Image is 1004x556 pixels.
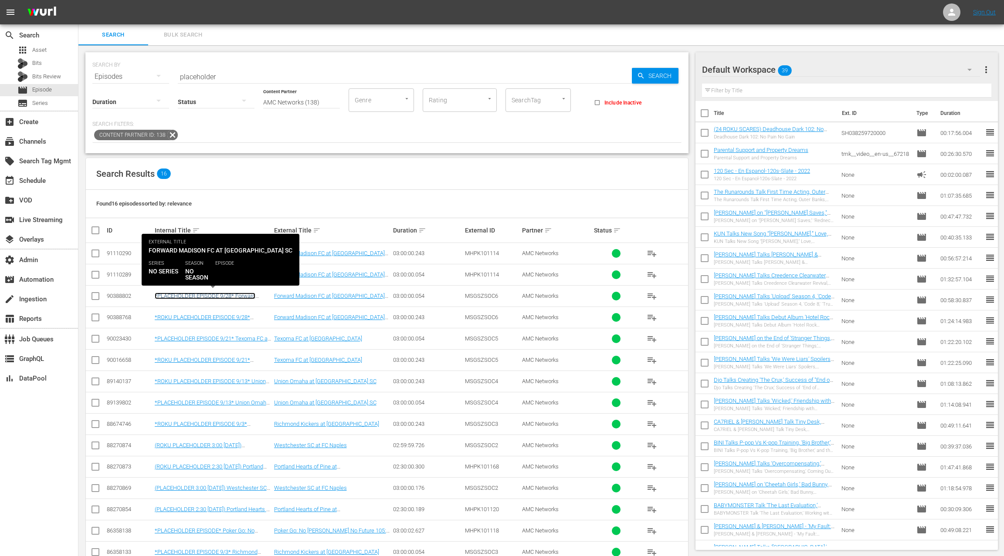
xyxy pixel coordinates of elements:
[274,506,340,519] a: Portland Hearts of Pine at [GEOGRAPHIC_DATA]
[641,520,662,541] button: playlist_add
[714,301,834,307] div: [PERSON_NAME] Talks 'Upload' Season 4, 'Code 8,' 'True [PERSON_NAME],' and 'The Duff'
[192,226,200,234] span: sort
[107,442,152,448] div: 88270874
[153,30,213,40] span: Bulk Search
[985,253,995,263] span: reorder
[714,460,824,480] a: [PERSON_NAME] Talks ‘Overcompensating,’ Coming Out, [PERSON_NAME] Drama, and [PERSON_NAME]
[107,271,152,278] div: 91110289
[714,230,831,243] a: KUN Talks New Song “[PERSON_NAME],” Love, Loneliness, Nine Percent and "Deadman"
[714,335,834,354] a: [PERSON_NAME] on the End of ‘Stranger Things,’ Directorial Debut, and New Album ‘Happy Birthday’
[838,227,913,248] td: None
[714,239,834,244] div: KUN Talks New Song “[PERSON_NAME],” Love, Loneliness, Nine Percent and "Deadman"
[714,272,829,292] a: [PERSON_NAME] Talks Creedence Clearwater Revival, "Proud [PERSON_NAME]," "Fortunate Son," & New A...
[916,441,927,452] span: Episode
[641,371,662,392] button: playlist_add
[465,271,499,278] span: MHPK101114
[393,293,462,299] div: 03:00:00.054
[937,394,985,415] td: 01:14:08.941
[714,155,808,161] div: Parental Support and Property Dreams
[714,398,834,411] a: [PERSON_NAME] Talks 'Wicked,' Friendship with [PERSON_NAME], and New Album ‘I Forgive You’
[916,253,927,263] span: Episode
[641,264,662,285] button: playlist_add
[647,419,657,429] span: playlist_add
[714,259,834,265] div: [PERSON_NAME] Talks [PERSON_NAME] & [PERSON_NAME], "Maneater," "Rich Girl," and New Album '[PERSO...
[632,68,678,84] button: Search
[838,248,913,269] td: None
[714,343,834,349] div: [PERSON_NAME] on the End of ‘Stranger Things,’ Directorial Debut, and New Album ‘Happy Birthday’
[522,506,559,512] span: AMC Networks
[465,314,498,320] span: MSGSZSOC6
[916,420,927,431] span: Episode
[937,290,985,310] td: 00:58:30.837
[916,232,927,243] span: Episode
[838,164,913,185] td: None
[107,250,152,256] div: 91110290
[937,269,985,290] td: 01:32:57.104
[4,117,15,127] span: Create
[107,378,152,384] div: 89140137
[5,7,16,17] span: menu
[985,148,995,158] span: reorder
[274,271,388,284] a: Forward Madison FC at [GEOGRAPHIC_DATA] SC
[522,399,559,406] span: AMC Networks
[613,226,621,234] span: sort
[937,248,985,269] td: 00:56:57.214
[4,156,15,166] span: Search Tag Mgmt
[522,271,559,278] span: AMC Networks
[916,190,927,201] span: Episode
[937,227,985,248] td: 00:40:35.133
[714,197,834,202] div: The Runarounds Talk First Time Acting, Outer Banks, Senior Year, and New Series "The Runarounds"
[155,378,269,391] a: *ROKU PLACEHOLDER EPISODE 9/13* Union Omaha at [GEOGRAPHIC_DATA]
[155,335,271,348] a: *PLACEHOLDER EPISODE 9/21* Texoma FC at [GEOGRAPHIC_DATA]
[641,435,662,456] button: playlist_add
[274,314,388,327] a: Forward Madison FC at [GEOGRAPHIC_DATA] SC
[714,101,837,125] th: Title
[4,195,15,206] span: VOD
[155,357,254,370] a: *ROKU PLACEHOLDER EPISODE 9/21* Texoma FC at [GEOGRAPHIC_DATA]
[973,9,996,16] a: Sign Out
[714,314,833,334] a: [PERSON_NAME] Talks Debut Album 'Hotel Rock Bottom,' Advice from [PERSON_NAME], Sobriety, and Big...
[393,421,462,427] div: 03:00:00.243
[714,189,829,208] a: The Runarounds Talk First Time Acting, Outer Banks, Senior Year, and New Series "The Runarounds"
[465,227,519,234] div: External ID
[714,531,834,537] div: [PERSON_NAME] & [PERSON_NAME] - ‘My Fault: London’: Chemistry, Forbidden Love
[393,314,462,320] div: 03:00:00.243
[647,312,657,323] span: playlist_add
[916,337,927,347] span: Episode
[155,399,270,412] a: *PLACEHOLDER EPISODE 9/13* Union Omaha at [GEOGRAPHIC_DATA]
[393,271,462,278] div: 03:00:00.054
[645,68,678,84] span: Search
[274,357,362,363] a: Texoma FC at [GEOGRAPHIC_DATA]
[985,441,995,451] span: reorder
[714,176,810,182] div: 120 Sec - En Espanol-120s-Slate - 2022
[647,334,657,344] span: playlist_add
[4,255,15,265] span: Admin
[17,85,28,95] span: Episode
[641,456,662,477] button: playlist_add
[714,481,832,494] a: [PERSON_NAME] on ‘Cheetah Girls,’ Bad Bunny, Telenovelas, and Album ‘Indómita’
[107,335,152,342] div: 90023430
[916,148,927,159] span: Episode
[714,448,834,453] div: BINI Talks P-pop Vs K-pop Training, ‘Big Brother,’ and the Biniverse
[641,350,662,371] button: playlist_add
[838,373,913,394] td: None
[647,483,657,493] span: playlist_add
[916,483,927,493] span: Episode
[465,442,498,448] span: MSGSZSOC2
[714,126,827,139] a: (24 ROKU SCARES) Deadhouse Dark 102: No Pain No Gain
[647,462,657,472] span: playlist_add
[937,519,985,540] td: 00:49:08.221
[604,99,641,107] span: Include Inactive
[916,504,927,514] span: Episode
[641,286,662,307] button: playlist_add
[714,427,834,432] div: CA7RIEL & [PERSON_NAME] Talk Tiny Desk, [PERSON_NAME], Coachella, and EP ‘PAPOTA’
[155,293,255,306] a: *PLACEHOLDER EPISODE 9/28* Forward Madison FC at [GEOGRAPHIC_DATA]
[714,134,834,140] div: Deadhouse Dark 102: No Pain No Gain
[641,478,662,499] button: playlist_add
[714,489,834,495] div: [PERSON_NAME] on ‘Cheetah Girls,’ Bad Bunny, Telenovelas, and Album ‘Indómita’
[647,504,657,515] span: playlist_add
[714,209,831,229] a: [PERSON_NAME] on "[PERSON_NAME] Saves," ‘Redneck Island,’ [PERSON_NAME], and album ‘Don’t Mind If...
[274,335,362,342] a: Texoma FC at [GEOGRAPHIC_DATA]
[641,392,662,413] button: playlist_add
[155,485,270,498] a: (PLACEHOLDER 3:00 [DATE]) Westchester SC at FC Naples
